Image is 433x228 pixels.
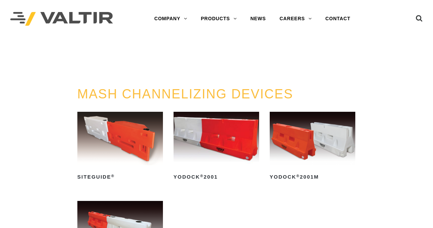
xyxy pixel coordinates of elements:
[10,12,113,26] img: Valtir
[77,171,163,182] h2: SiteGuide
[174,171,259,182] h2: Yodock 2001
[77,87,293,101] a: MASH CHANNELIZING DEVICES
[174,112,259,182] a: Yodock®2001
[194,12,244,26] a: PRODUCTS
[270,171,355,182] h2: Yodock 2001M
[273,12,319,26] a: CAREERS
[270,112,355,182] a: Yodock®2001M
[77,112,163,182] a: SiteGuide®
[174,112,259,165] img: Yodock 2001 Water Filled Barrier and Barricade
[319,12,357,26] a: CONTACT
[111,174,115,178] sup: ®
[200,174,204,178] sup: ®
[296,174,300,178] sup: ®
[243,12,272,26] a: NEWS
[148,12,194,26] a: COMPANY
